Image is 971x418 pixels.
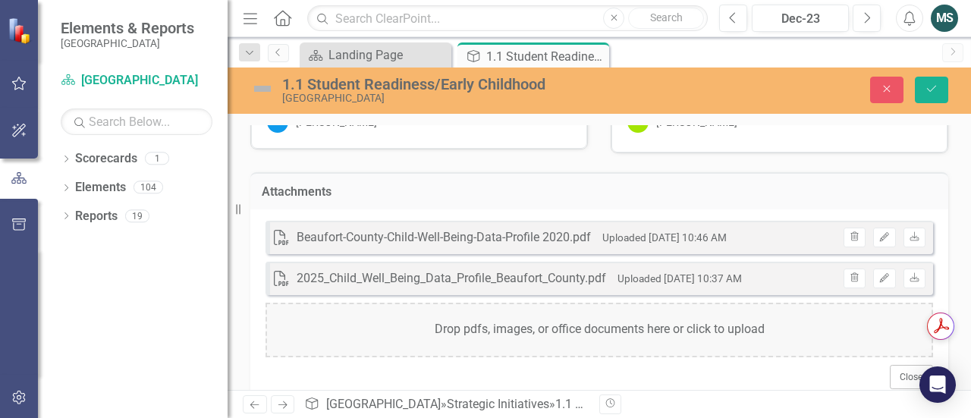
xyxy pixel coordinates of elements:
div: » » [304,396,588,413]
div: Landing Page [328,46,448,64]
h3: Attachments [262,185,937,199]
div: 104 [134,181,163,194]
small: Uploaded [DATE] 10:46 AM [602,231,727,244]
a: Landing Page [303,46,448,64]
div: 1.1 Student Readiness/Early Childhood [486,47,605,66]
div: Open Intercom Messenger [919,366,956,403]
span: Search [650,11,683,24]
div: [GEOGRAPHIC_DATA] [282,93,631,104]
a: Elements [75,179,126,196]
a: [GEOGRAPHIC_DATA] [326,397,441,411]
button: Close [890,365,933,389]
span: Elements & Reports [61,19,194,37]
div: Beaufort-County-Child-Well-Being-Data-Profile 2020.pdf [297,229,591,247]
button: MS [931,5,958,32]
a: Strategic Initiatives [447,397,549,411]
small: Uploaded [DATE] 10:37 AM [617,272,742,284]
a: Scorecards [75,150,137,168]
button: Dec-23 [752,5,849,32]
small: [GEOGRAPHIC_DATA] [61,37,194,49]
input: Search Below... [61,108,212,135]
img: Not Defined [250,77,275,101]
div: 1 [145,152,169,165]
div: 2025_Child_Well_Being_Data_Profile_Beaufort_County.pdf [297,270,606,288]
div: 1.1 Student Readiness/Early Childhood [282,76,631,93]
a: Reports [75,208,118,225]
a: [GEOGRAPHIC_DATA] [61,72,212,90]
div: 1.1 Student Readiness/Early Childhood [555,397,765,411]
div: 19 [125,209,149,222]
input: Search ClearPoint... [307,5,708,32]
img: ClearPoint Strategy [7,17,34,44]
button: Search [628,8,704,29]
div: Dec-23 [757,10,844,28]
div: Drop pdfs, images, or office documents here or click to upload [266,303,933,357]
